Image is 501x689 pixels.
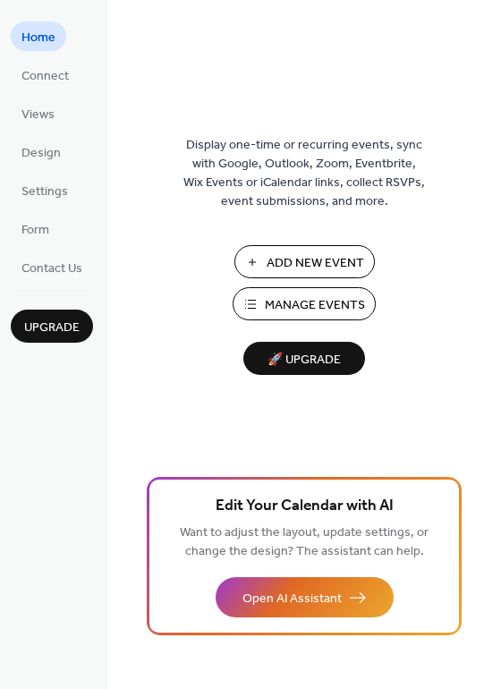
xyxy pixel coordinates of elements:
[21,144,61,163] span: Design
[233,287,376,320] button: Manage Events
[11,310,93,343] button: Upgrade
[243,342,365,375] button: 🚀 Upgrade
[21,106,55,124] span: Views
[11,21,66,51] a: Home
[216,577,394,617] button: Open AI Assistant
[11,60,80,89] a: Connect
[254,348,354,372] span: 🚀 Upgrade
[11,252,93,282] a: Contact Us
[180,521,429,564] span: Want to adjust the layout, update settings, or change the design? The assistant can help.
[24,319,80,337] span: Upgrade
[216,494,394,519] span: Edit Your Calendar with AI
[234,245,375,278] button: Add New Event
[11,175,79,205] a: Settings
[242,590,342,608] span: Open AI Assistant
[183,136,425,211] span: Display one-time or recurring events, sync with Google, Outlook, Zoom, Eventbrite, Wix Events or ...
[11,137,72,166] a: Design
[11,98,65,128] a: Views
[21,67,69,86] span: Connect
[21,29,55,47] span: Home
[265,296,365,315] span: Manage Events
[267,254,364,273] span: Add New Event
[21,259,82,278] span: Contact Us
[21,183,68,201] span: Settings
[11,214,60,243] a: Form
[21,221,49,240] span: Form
